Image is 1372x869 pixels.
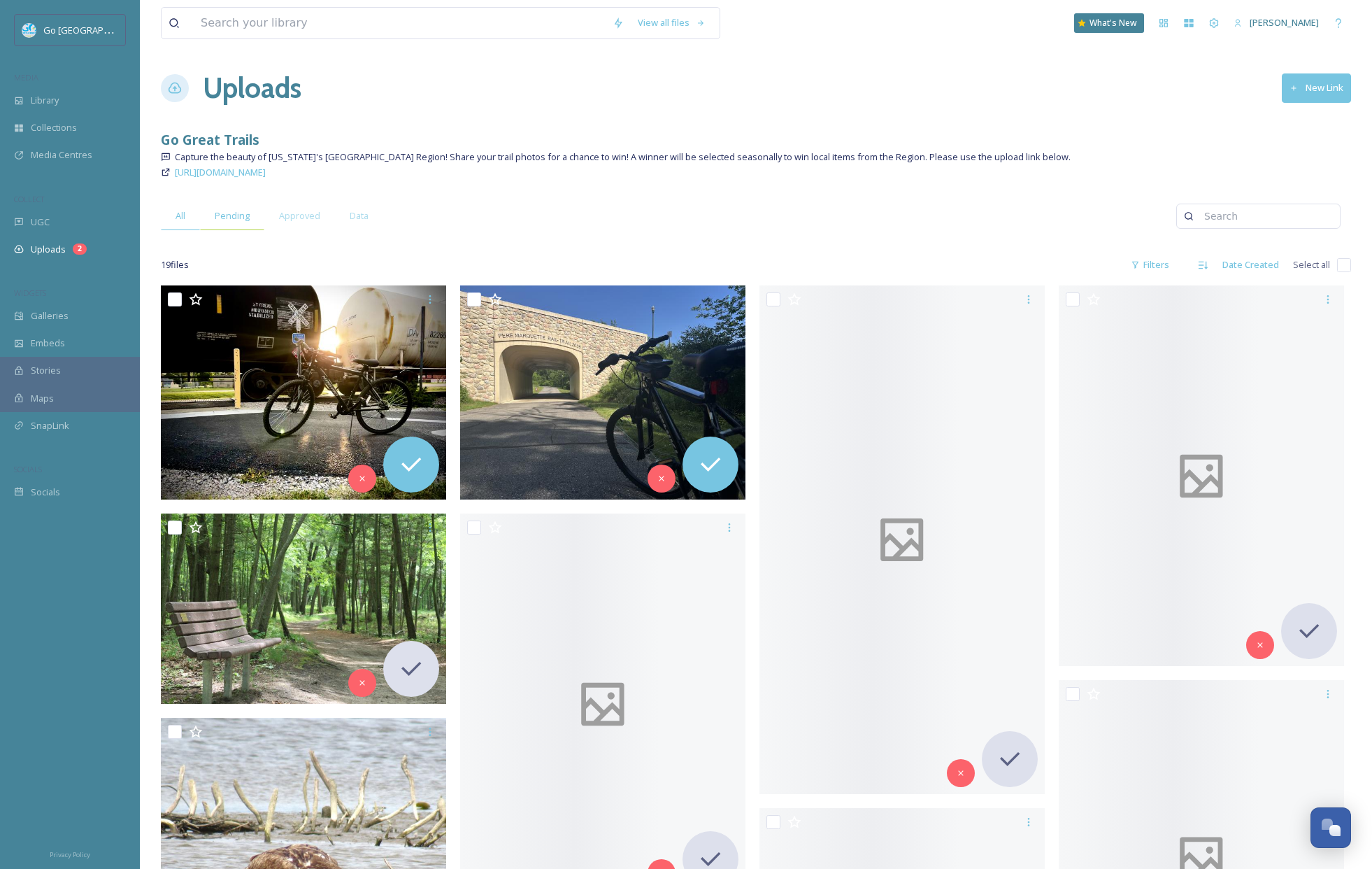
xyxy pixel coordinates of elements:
span: SOCIALS [14,464,42,474]
span: [URL][DOMAIN_NAME] [175,166,266,178]
a: Privacy Policy [50,845,90,862]
span: SnapLink [31,419,69,432]
span: MEDIA [14,72,38,83]
div: Filters [1124,251,1176,278]
strong: Go Great Trails [161,130,259,149]
span: Stories [31,364,61,377]
span: Embeds [31,337,65,350]
span: Uploads [31,243,66,256]
span: UGC [31,216,50,229]
span: Galleries [31,309,69,323]
a: [URL][DOMAIN_NAME] [175,164,266,181]
a: View all files [631,9,713,36]
span: Select all [1293,258,1330,271]
span: Collections [31,121,77,134]
img: ext_1755047314.994568_Marie.Fox001@gmail.com-Bay City State Park.JPG [161,514,446,704]
span: COLLECT [14,194,44,204]
span: 19 file s [161,258,189,271]
div: Date Created [1215,251,1286,278]
span: All [176,209,185,222]
span: Pending [215,209,250,222]
a: [PERSON_NAME] [1227,9,1326,36]
span: Approved [279,209,320,222]
span: Privacy Policy [50,850,90,859]
span: Library [31,94,59,107]
button: New Link [1282,73,1351,102]
span: Go [GEOGRAPHIC_DATA] [43,23,147,36]
span: Capture the beauty of [US_STATE]'s [GEOGRAPHIC_DATA] Region! Share your trail photos for a chance... [175,150,1071,164]
img: ext_1755622462.986733_afergers608@gmail.com-IMG_2773.jpeg [460,285,745,500]
span: Socials [31,486,60,499]
a: What's New [1074,13,1144,33]
input: Search your library [194,8,606,38]
img: ext_1755622514.151952_afergers608@gmail.com-IMG_2651.jpeg [161,285,446,500]
input: Search [1197,202,1333,230]
span: Data [350,209,369,222]
a: Uploads [203,67,301,109]
img: GoGreatLogo_MISkies_RegionalTrails%20%281%29.png [22,23,36,37]
span: Media Centres [31,148,92,162]
span: Maps [31,392,54,405]
span: WIDGETS [14,288,46,298]
span: [PERSON_NAME] [1250,16,1319,29]
div: 2 [73,243,87,255]
button: Open Chat [1310,807,1351,848]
